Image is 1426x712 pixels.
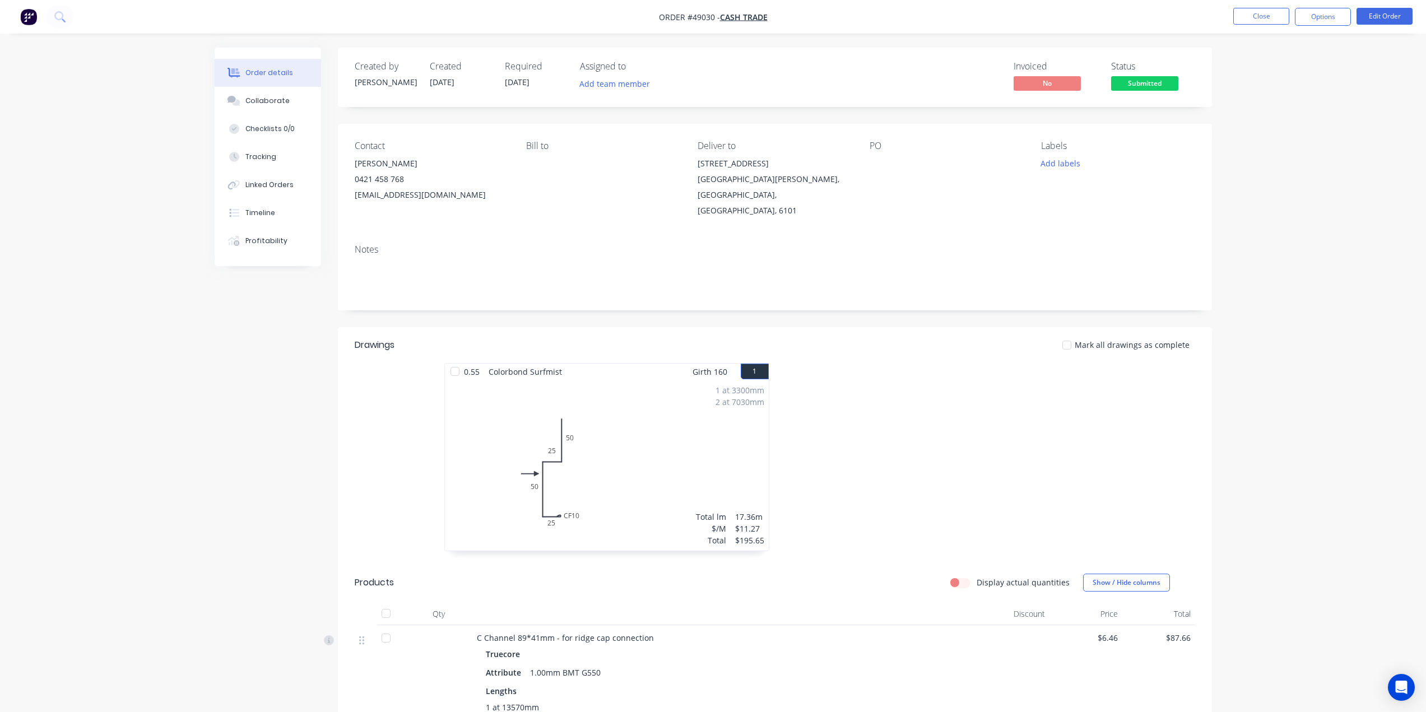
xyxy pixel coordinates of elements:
button: Add team member [580,76,656,91]
div: Linked Orders [245,180,294,190]
div: Price [1049,603,1122,625]
div: Total lm [696,511,726,523]
div: [PERSON_NAME] [355,156,508,171]
div: Checklists 0/0 [245,124,295,134]
div: Notes [355,244,1195,255]
div: $/M [696,523,726,534]
div: Open Intercom Messenger [1388,674,1415,701]
div: [STREET_ADDRESS] [698,156,851,171]
div: 0CF10255025501 at 3300mm2 at 7030mmTotal lm$/MTotal17.36m$11.27$195.65 [445,380,769,551]
span: Colorbond Surfmist [484,364,566,380]
div: 17.36m [735,511,764,523]
div: [GEOGRAPHIC_DATA][PERSON_NAME], [GEOGRAPHIC_DATA], [GEOGRAPHIC_DATA], 6101 [698,171,851,218]
button: Timeline [215,199,321,227]
div: Invoiced [1014,61,1098,72]
div: 1 at 3300mm [716,384,764,396]
div: Collaborate [245,96,290,106]
div: Qty [405,603,472,625]
div: Created [430,61,491,72]
button: 1 [741,364,769,379]
button: Close [1233,8,1289,25]
div: Status [1111,61,1195,72]
button: Collaborate [215,87,321,115]
span: 0.55 [459,364,484,380]
button: Show / Hide columns [1083,574,1170,592]
div: Tracking [245,152,276,162]
span: [DATE] [505,77,529,87]
button: Add team member [573,76,656,91]
label: Display actual quantities [977,576,1070,588]
div: [EMAIL_ADDRESS][DOMAIN_NAME] [355,187,508,203]
div: 1.00mm BMT G550 [526,664,605,681]
span: Mark all drawings as complete [1075,339,1190,351]
a: Cash Trade [720,12,768,22]
button: Add labels [1035,156,1086,171]
div: Truecore [486,646,524,662]
div: Deliver to [698,141,851,151]
span: Girth 160 [693,364,727,380]
div: $11.27 [735,523,764,534]
div: Products [355,576,394,589]
span: $87.66 [1127,632,1191,644]
div: Attribute [486,664,526,681]
div: Drawings [355,338,394,352]
div: Total [696,534,726,546]
span: [DATE] [430,77,454,87]
div: [PERSON_NAME]0421 458 768[EMAIL_ADDRESS][DOMAIN_NAME] [355,156,508,203]
div: Timeline [245,208,275,218]
div: Contact [355,141,508,151]
div: Discount [977,603,1049,625]
div: Order details [245,68,293,78]
button: Checklists 0/0 [215,115,321,143]
div: PO [870,141,1023,151]
div: Created by [355,61,416,72]
div: $195.65 [735,534,764,546]
div: [STREET_ADDRESS][GEOGRAPHIC_DATA][PERSON_NAME], [GEOGRAPHIC_DATA], [GEOGRAPHIC_DATA], 6101 [698,156,851,218]
button: Edit Order [1357,8,1413,25]
span: C Channel 89*41mm - for ridge cap connection [477,632,654,643]
div: [PERSON_NAME] [355,76,416,88]
div: Total [1122,603,1195,625]
span: $6.46 [1054,632,1118,644]
img: Factory [20,8,37,25]
div: Required [505,61,566,72]
div: Assigned to [580,61,692,72]
button: Order details [215,59,321,87]
button: Profitability [215,227,321,255]
div: Labels [1041,141,1195,151]
div: 0421 458 768 [355,171,508,187]
div: Profitability [245,236,287,246]
button: Tracking [215,143,321,171]
span: Submitted [1111,76,1178,90]
span: No [1014,76,1081,90]
div: Bill to [526,141,680,151]
span: Order #49030 - [659,12,720,22]
div: 2 at 7030mm [716,396,764,408]
button: Submitted [1111,76,1178,93]
button: Options [1295,8,1351,26]
span: Lengths [486,685,517,697]
button: Linked Orders [215,171,321,199]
